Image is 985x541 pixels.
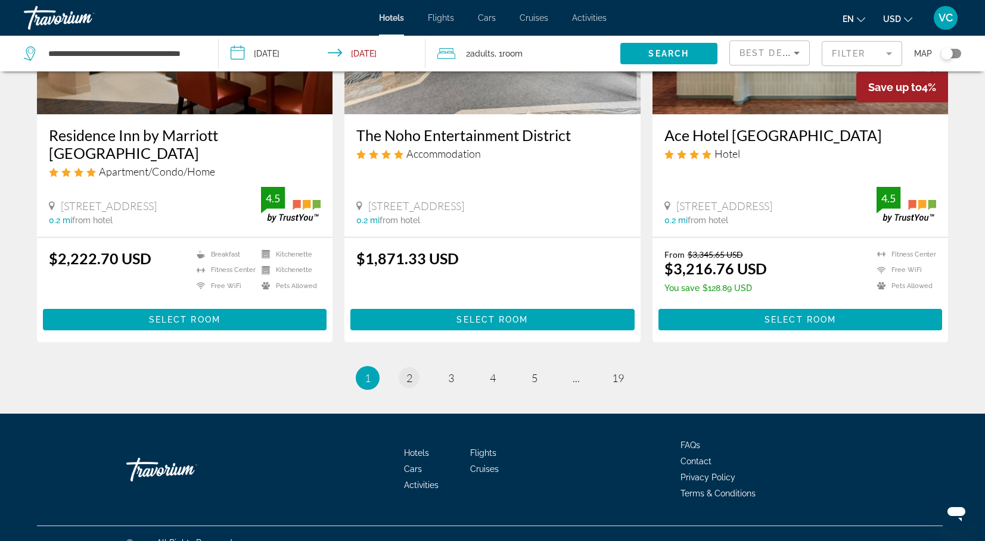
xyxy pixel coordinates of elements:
li: Fitness Center [871,249,936,259]
li: Kitchenette [256,265,321,275]
span: from hotel [72,215,113,225]
a: Cruises [520,13,548,23]
a: Contact [681,456,711,466]
li: Free WiFi [871,265,936,275]
button: Change currency [883,10,912,27]
span: 0.2 mi [49,215,72,225]
span: Select Room [456,315,528,324]
button: Check-in date: Mar 10, 2026 Check-out date: Mar 20, 2026 [219,36,425,71]
span: , 1 [495,45,523,62]
li: Breakfast [191,249,256,259]
button: Select Room [43,309,327,330]
div: 4 star Apartment [49,165,321,178]
span: From [664,249,685,259]
span: 3 [448,371,454,384]
li: Pets Allowed [871,281,936,291]
span: Save up to [868,81,922,93]
span: from hotel [380,215,420,225]
span: USD [883,14,901,24]
a: Residence Inn by Marriott [GEOGRAPHIC_DATA] [49,126,321,162]
span: Best Deals [739,48,801,58]
span: VC [939,12,953,24]
div: 4% [856,72,948,102]
button: Search [620,43,717,64]
a: Ace Hotel [GEOGRAPHIC_DATA] [664,126,937,144]
span: en [843,14,854,24]
a: Hotels [379,13,404,23]
span: 19 [612,371,624,384]
button: Travelers: 2 adults, 0 children [425,36,620,71]
a: Cruises [470,464,499,474]
a: Select Room [658,311,943,324]
a: Travorium [126,452,246,487]
span: ... [573,371,580,384]
mat-select: Sort by [739,46,800,60]
span: Map [914,45,932,62]
span: Room [502,49,523,58]
a: Activities [404,480,439,490]
ins: $3,216.76 USD [664,259,767,277]
span: 2 [466,45,495,62]
div: 4.5 [261,191,285,205]
div: 4.5 [877,191,900,205]
a: Select Room [43,311,327,324]
span: [STREET_ADDRESS] [368,199,464,212]
span: 0.2 mi [664,215,688,225]
button: Toggle map [932,48,961,59]
li: Free WiFi [191,281,256,291]
span: 4 [490,371,496,384]
span: 5 [532,371,537,384]
a: Privacy Policy [681,473,735,482]
li: Pets Allowed [256,281,321,291]
span: [STREET_ADDRESS] [676,199,772,212]
span: Select Room [765,315,836,324]
span: Select Room [149,315,220,324]
p: $128.89 USD [664,283,767,293]
span: 1 [365,371,371,384]
a: Cars [404,464,422,474]
a: The Noho Entertainment District [356,126,629,144]
a: Cars [478,13,496,23]
li: Kitchenette [256,249,321,259]
button: Select Room [350,309,635,330]
button: User Menu [930,5,961,30]
ins: $2,222.70 USD [49,249,151,267]
a: Flights [470,448,496,458]
div: 4 star Accommodation [356,147,629,160]
a: Flights [428,13,454,23]
del: $3,345.65 USD [688,249,743,259]
button: Change language [843,10,865,27]
span: Hotel [714,147,740,160]
span: from hotel [688,215,728,225]
img: trustyou-badge.svg [261,187,321,222]
a: Travorium [24,2,143,33]
img: trustyou-badge.svg [877,187,936,222]
a: Select Room [350,311,635,324]
span: 0.2 mi [356,215,380,225]
span: Adults [470,49,495,58]
a: Terms & Conditions [681,489,756,498]
a: Hotels [404,448,429,458]
li: Fitness Center [191,265,256,275]
div: 4 star Hotel [664,147,937,160]
iframe: Button to launch messaging window [937,493,975,531]
nav: Pagination [37,366,949,390]
span: 2 [406,371,412,384]
a: Activities [572,13,607,23]
a: FAQs [681,440,700,450]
